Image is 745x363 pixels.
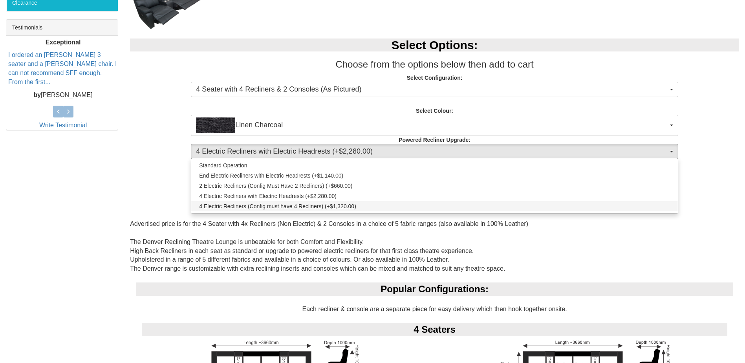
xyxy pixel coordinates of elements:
[142,323,727,336] div: 4 Seaters
[196,117,668,133] span: Linen Charcoal
[191,82,678,97] button: 4 Seater with 4 Recliners & 2 Consoles (As Pictured)
[199,192,337,200] span: 4 Electric Recliners with Electric Headrests (+$2,280.00)
[8,52,117,86] a: I ordered an [PERSON_NAME] 3 seater and a [PERSON_NAME] chair. I can not recommend SFF enough. Fr...
[196,84,668,95] span: 4 Seater with 4 Recliners & 2 Consoles (As Pictured)
[33,92,41,98] b: by
[6,20,118,36] div: Testimonials
[191,144,678,159] button: 4 Electric Recliners with Electric Headrests (+$2,280.00)
[196,117,235,133] img: Linen Charcoal
[130,59,739,70] h3: Choose from the options below then add to cart
[196,147,668,157] span: 4 Electric Recliners with Electric Headrests (+$2,280.00)
[46,39,81,46] b: Exceptional
[39,122,87,128] a: Write Testimonial
[199,161,247,169] span: Standard Operation
[199,172,343,180] span: End Electric Recliners with Electric Headrests (+$1,140.00)
[199,202,356,210] span: 4 Electric Recliners (Config must have 4 Recliners) (+$1,320.00)
[399,137,470,143] strong: Powered Recliner Upgrade:
[407,75,463,81] strong: Select Configuration:
[199,182,352,190] span: 2 Electric Recliners (Config Must Have 2 Recliners) (+$660.00)
[136,282,733,296] div: Popular Configurations:
[191,115,678,136] button: Linen CharcoalLinen Charcoal
[392,38,478,51] b: Select Options:
[8,91,118,100] p: [PERSON_NAME]
[416,108,453,114] strong: Select Colour:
